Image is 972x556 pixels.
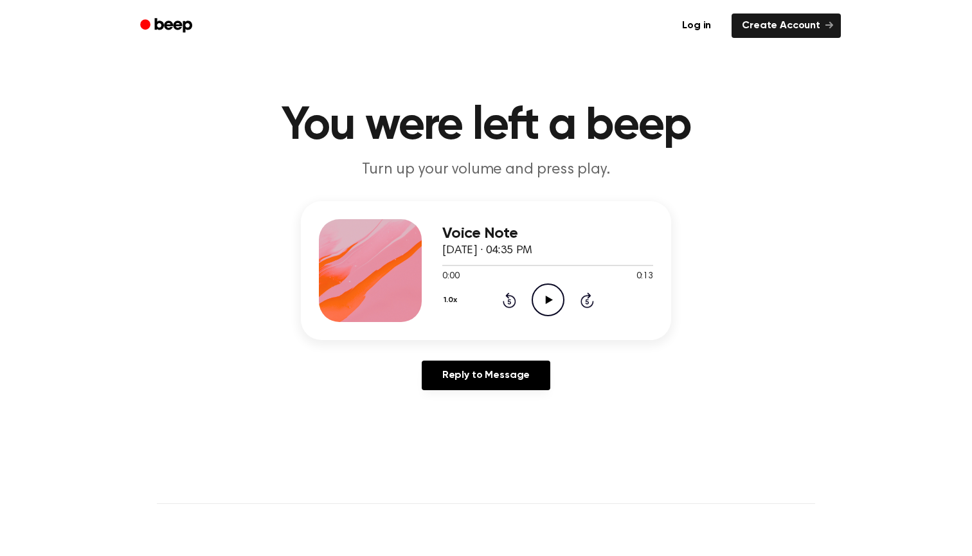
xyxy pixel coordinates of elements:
[442,225,653,242] h3: Voice Note
[442,245,532,256] span: [DATE] · 04:35 PM
[131,13,204,39] a: Beep
[669,11,724,40] a: Log in
[442,289,462,311] button: 1.0x
[442,270,459,283] span: 0:00
[157,103,815,149] h1: You were left a beep
[636,270,653,283] span: 0:13
[422,361,550,390] a: Reply to Message
[239,159,733,181] p: Turn up your volume and press play.
[732,13,841,38] a: Create Account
